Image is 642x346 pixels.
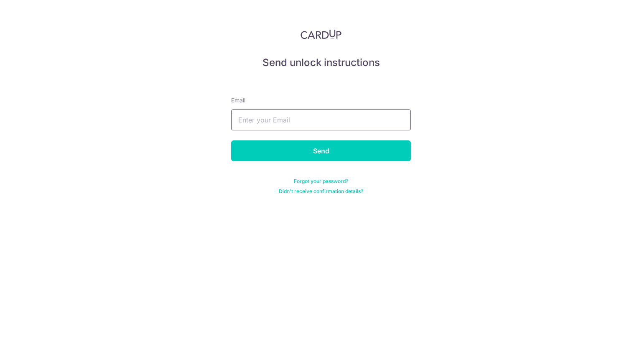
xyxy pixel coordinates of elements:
[294,178,348,185] a: Forgot your password?
[231,56,411,69] h5: Send unlock instructions
[279,188,363,195] a: Didn't receive confirmation details?
[301,29,341,39] img: CardUp Logo
[231,140,411,161] input: Send
[231,97,245,104] span: translation missing: en.devise.label.Email
[231,109,411,130] input: Enter your Email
